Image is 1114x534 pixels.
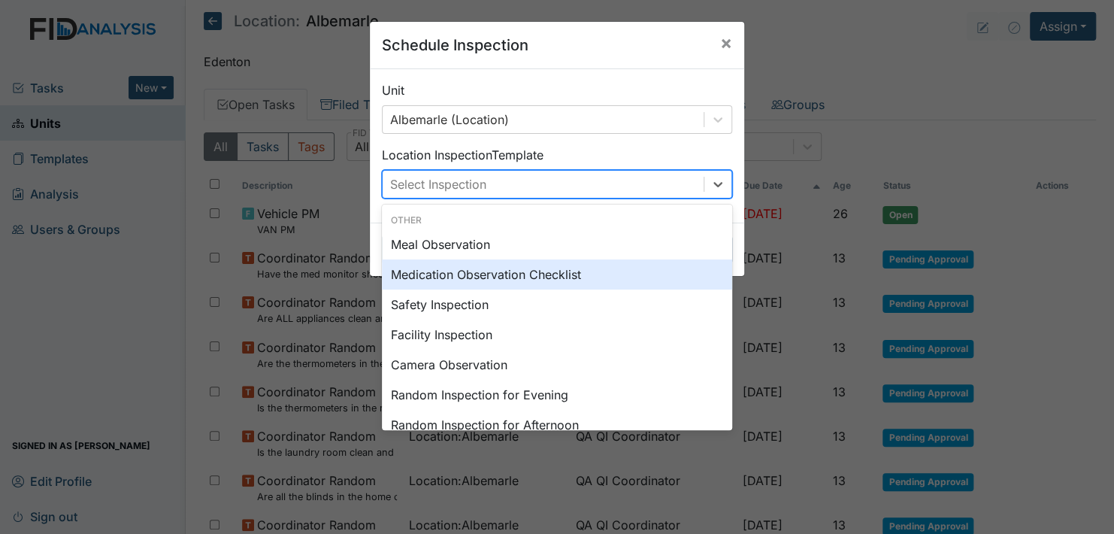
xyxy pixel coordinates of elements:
[382,259,732,290] div: Medication Observation Checklist
[382,290,732,320] div: Safety Inspection
[382,320,732,350] div: Facility Inspection
[390,111,509,129] div: Albemarle (Location)
[382,81,404,99] label: Unit
[708,22,744,64] button: Close
[382,229,732,259] div: Meal Observation
[720,32,732,53] span: ×
[382,214,732,227] div: Other
[382,350,732,380] div: Camera Observation
[390,175,486,193] div: Select Inspection
[382,410,732,440] div: Random Inspection for Afternoon
[382,380,732,410] div: Random Inspection for Evening
[382,34,528,56] h5: Schedule Inspection
[382,146,543,164] label: Location Inspection Template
